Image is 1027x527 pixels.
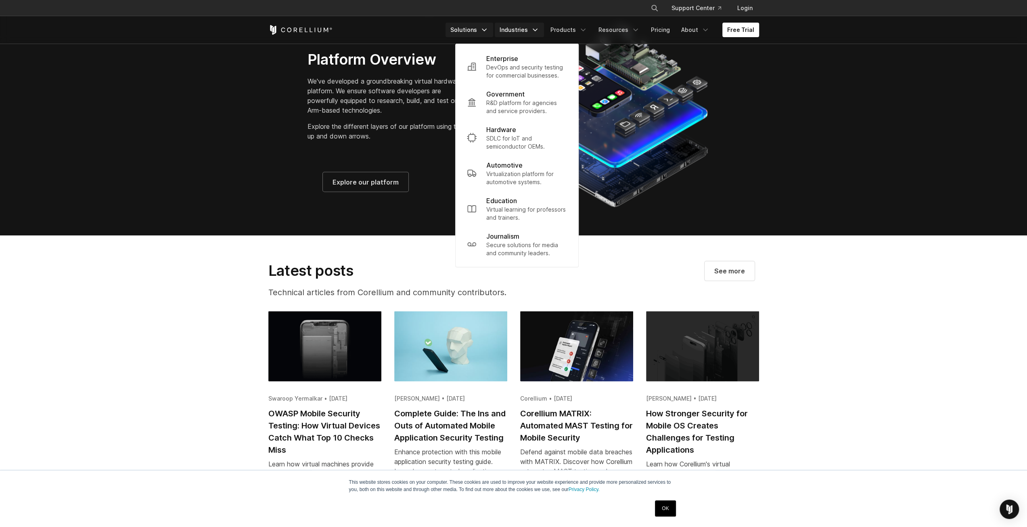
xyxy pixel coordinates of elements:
[394,311,507,381] img: Complete Guide: The Ins and Outs of Automated Mobile Application Security Testing
[641,1,759,15] div: Navigation Menu
[268,407,381,456] h2: OWASP Mobile Security Testing: How Virtual Devices Catch What Top 10 Checks Miss
[394,394,507,402] div: [PERSON_NAME] • [DATE]
[731,1,759,15] a: Login
[307,50,463,68] h3: Platform Overview
[486,160,523,170] p: Automotive
[446,23,759,37] div: Navigation Menu
[546,23,592,37] a: Products
[394,447,507,495] div: Enhance protection with this mobile application security testing guide. Learn how automated appli...
[520,447,633,495] div: Defend against mobile data breaches with MATRIX. Discover how Corellium automates MAST testing an...
[268,311,381,507] a: OWASP Mobile Security Testing: How Virtual Devices Catch What Top 10 Checks Miss Swaroop Yermalka...
[486,63,567,80] p: DevOps and security testing for commercial businesses.
[486,231,519,241] p: Journalism
[646,311,759,517] a: How Stronger Security for Mobile OS Creates Challenges for Testing Applications [PERSON_NAME] • [...
[394,407,507,443] h2: Complete Guide: The Ins and Outs of Automated Mobile Application Security Testing
[518,20,711,210] img: Corellium_Platform_RPI_Full_470
[349,479,678,493] p: This website stores cookies on your computer. These cookies are used to improve your website expe...
[495,23,544,37] a: Industries
[486,196,517,206] p: Education
[520,394,633,402] div: Corellium • [DATE]
[307,121,463,141] p: Explore the different layers of our platform using the up and down arrows.
[460,84,573,120] a: Government R&D platform for agencies and service providers.
[446,23,493,37] a: Solutions
[460,227,573,262] a: Journalism Secure solutions for media and community leaders.
[646,459,759,507] div: Learn how Corellium's virtual hardware platform allows you to test on jailbroken iOS devices to f...
[460,120,573,155] a: Hardware SDLC for IoT and semiconductor OEMs.
[594,23,644,37] a: Resources
[646,407,759,456] h2: How Stronger Security for Mobile OS Creates Challenges for Testing Applications
[486,125,516,134] p: Hardware
[486,89,525,99] p: Government
[655,500,676,517] a: OK
[569,487,600,492] a: Privacy Policy.
[520,407,633,443] h2: Corellium MATRIX: Automated MAST Testing for Mobile Security
[394,311,507,505] a: Complete Guide: The Ins and Outs of Automated Mobile Application Security Testing [PERSON_NAME] •...
[268,286,544,298] p: Technical articles from Corellium and community contributors.
[486,54,518,63] p: Enterprise
[486,134,567,151] p: SDLC for IoT and semiconductor OEMs.
[307,76,463,115] p: We've developed a groundbreaking virtual hardware platform. We ensure software developers are pow...
[486,206,567,222] p: Virtual learning for professors and trainers.
[520,311,633,381] img: Corellium MATRIX: Automated MAST Testing for Mobile Security
[647,1,662,15] button: Search
[646,394,759,402] div: [PERSON_NAME] • [DATE]
[268,25,333,35] a: Corellium Home
[460,49,573,84] a: Enterprise DevOps and security testing for commercial businesses.
[460,155,573,191] a: Automotive Virtualization platform for automotive systems.
[333,177,399,187] span: Explore our platform
[323,172,408,191] a: Explore our platform
[646,311,759,381] img: How Stronger Security for Mobile OS Creates Challenges for Testing Applications
[268,394,381,402] div: Swaroop Yermalkar • [DATE]
[646,23,675,37] a: Pricing
[268,459,381,498] div: Learn how virtual machines provide visibility and detect threats that basic mobile security check...
[268,311,381,381] img: OWASP Mobile Security Testing: How Virtual Devices Catch What Top 10 Checks Miss
[460,191,573,227] a: Education Virtual learning for professors and trainers.
[714,266,745,276] span: See more
[1000,500,1019,519] div: Open Intercom Messenger
[705,261,755,281] a: Visit our blog
[520,311,633,505] a: Corellium MATRIX: Automated MAST Testing for Mobile Security Corellium • [DATE] Corellium MATRIX:...
[722,23,759,37] a: Free Trial
[268,261,544,279] h2: Latest posts
[486,241,567,257] p: Secure solutions for media and community leaders.
[676,23,714,37] a: About
[665,1,728,15] a: Support Center
[486,170,567,186] p: Virtualization platform for automotive systems.
[486,99,567,115] p: R&D platform for agencies and service providers.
